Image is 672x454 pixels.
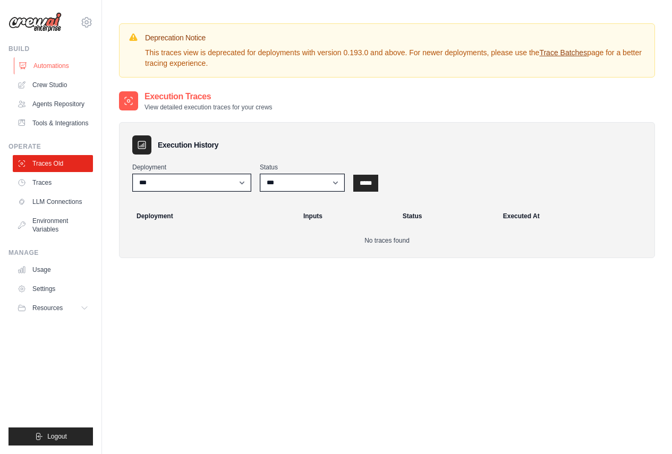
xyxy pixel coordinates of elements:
[396,204,497,228] th: Status
[145,47,646,68] p: This traces view is deprecated for deployments with version 0.193.0 and above. For newer deployme...
[47,432,67,441] span: Logout
[8,249,93,257] div: Manage
[260,163,345,172] label: Status
[13,212,93,238] a: Environment Variables
[132,236,642,245] p: No traces found
[124,204,297,228] th: Deployment
[144,103,273,112] p: View detailed execution traces for your crews
[14,57,94,74] a: Automations
[13,299,93,316] button: Resources
[145,32,646,43] h3: Deprecation Notice
[497,204,650,228] th: Executed At
[8,45,93,53] div: Build
[132,163,251,172] label: Deployment
[13,155,93,172] a: Traces Old
[539,48,587,57] a: Trace Batches
[13,193,93,210] a: LLM Connections
[297,204,396,228] th: Inputs
[13,96,93,113] a: Agents Repository
[158,140,218,150] h3: Execution History
[144,90,273,103] h2: Execution Traces
[8,427,93,446] button: Logout
[8,142,93,151] div: Operate
[13,261,93,278] a: Usage
[8,12,62,32] img: Logo
[13,115,93,132] a: Tools & Integrations
[32,304,63,312] span: Resources
[13,280,93,297] a: Settings
[13,174,93,191] a: Traces
[13,76,93,93] a: Crew Studio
